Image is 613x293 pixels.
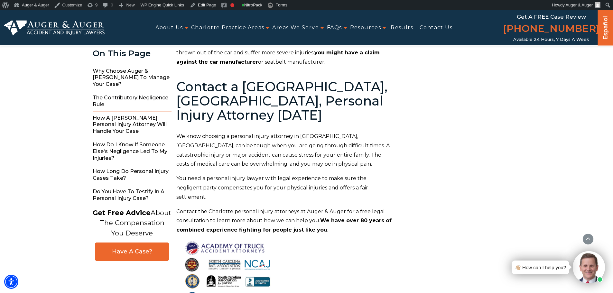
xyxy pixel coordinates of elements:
[565,3,593,7] span: Auger & Auger
[176,207,392,235] p: Contact the Charlotte personal injury attorneys at Auger & Auger for a free legal consultation to...
[582,233,594,245] button: scroll to up
[176,217,392,233] strong: We have over 80 years of combined experience fighting for people just like you
[191,21,265,35] a: Charlotte Practice Areas
[93,49,172,58] div: On This Page
[102,248,162,255] span: Have A Case?
[93,112,172,138] span: How a [PERSON_NAME] Personal Injury Attorney Will Handle Your Case
[155,21,183,35] a: About Us
[513,37,589,42] span: Available 24 Hours, 7 Days a Week
[517,14,586,20] span: Get a FREE Case Review
[93,209,151,217] strong: Get Free Advice
[420,21,452,35] a: Contact Us
[93,138,172,165] span: How do I Know if Someone Else's Negligence Led to My Injuries?
[93,165,172,185] span: How Long do Personal Injury Cases Take?
[93,185,172,205] span: Do You Have to Testify in a Personal Injury Case?
[176,174,392,202] p: You need a personal injury lawyer with legal experience to make sure the negligent party compensa...
[4,275,18,289] div: Accessibility Menu
[176,132,392,169] p: We know choosing a personal injury attorney in [GEOGRAPHIC_DATA], [GEOGRAPHIC_DATA], can be tough...
[176,39,392,67] p: Or, if you were not working at the time, but a faulty seatbelt caused you to be thrown out of the...
[272,21,319,35] a: Areas We Serve
[327,21,342,35] a: FAQs
[4,20,105,36] img: Auger & Auger Accident and Injury Lawyers Logo
[230,3,234,7] div: Focus keyphrase not set
[350,21,381,35] a: Resources
[391,21,413,35] a: Results
[93,208,171,238] p: About The Compensation You Deserve
[93,91,172,112] span: The Contributory Negligence Rule
[176,80,392,122] h2: Contact a [GEOGRAPHIC_DATA], [GEOGRAPHIC_DATA], Personal Injury Attorney [DATE]
[503,22,599,37] a: [PHONE_NUMBER]
[600,10,611,44] a: Español
[515,263,566,272] div: 👋🏼 How can I help you?
[93,65,172,91] span: Why Choose Auger & [PERSON_NAME] to Manage Your Case?
[95,243,169,261] a: Have A Case?
[573,251,605,283] img: Intaker widget Avatar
